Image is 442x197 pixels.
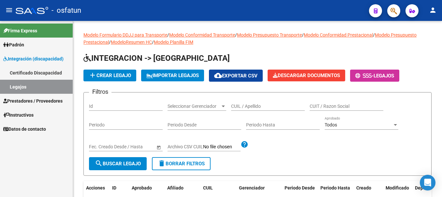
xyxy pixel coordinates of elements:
[168,104,220,109] span: Seleccionar Gerenciador
[158,159,166,167] mat-icon: delete
[239,185,265,190] span: Gerenciador
[132,185,152,190] span: Aprobado
[112,185,116,190] span: ID
[115,144,147,150] input: End date
[386,185,409,190] span: Modificado
[152,157,211,170] button: Borrar Filtros
[83,54,230,63] span: INTEGRACION -> [GEOGRAPHIC_DATA]
[374,73,394,79] span: Legajos
[169,32,235,38] a: Modelo Conformidad Transporte
[52,3,81,18] span: - osfatun
[237,32,302,38] a: Modelo Presupuesto Transporte
[3,111,34,119] span: Instructivos
[304,32,373,38] a: Modelo Conformidad Prestacional
[356,185,371,190] span: Creado
[89,144,109,150] input: Start date
[111,40,152,45] a: ModeloResumen HC
[155,144,162,151] button: Open calendar
[83,70,136,81] button: Crear Legajo
[5,6,13,14] mat-icon: menu
[214,72,222,79] mat-icon: cloud_download
[325,122,337,127] span: Todos
[268,70,345,81] button: Descargar Documentos
[89,87,111,96] h3: Filtros
[89,157,147,170] button: Buscar Legajo
[3,41,24,48] span: Padrón
[3,125,46,133] span: Datos de contacto
[273,73,340,78] span: Descargar Documentos
[89,71,96,79] mat-icon: add
[89,73,131,78] span: Crear Legajo
[95,159,103,167] mat-icon: search
[320,185,350,190] span: Periodo Hasta
[158,161,205,167] span: Borrar Filtros
[214,73,258,79] span: Exportar CSV
[154,40,193,45] a: Modelo Planilla FIM
[355,73,374,79] span: -
[3,55,64,62] span: Integración (discapacidad)
[3,97,63,105] span: Prestadores / Proveedores
[168,144,203,149] span: Archivo CSV CUIL
[203,185,213,190] span: CUIL
[429,6,437,14] mat-icon: person
[146,73,199,78] span: IMPORTAR LEGAJOS
[83,32,167,38] a: Modelo Formulario DDJJ para Transporte
[3,27,37,34] span: Firma Express
[86,185,105,190] span: Acciones
[241,140,248,148] mat-icon: help
[420,175,435,190] div: Open Intercom Messenger
[203,144,241,150] input: Archivo CSV CUIL
[141,70,204,81] button: IMPORTAR LEGAJOS
[167,185,184,190] span: Afiliado
[209,70,263,82] button: Exportar CSV
[95,161,141,167] span: Buscar Legajo
[350,70,399,82] button: -Legajos
[285,185,315,190] span: Periodo Desde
